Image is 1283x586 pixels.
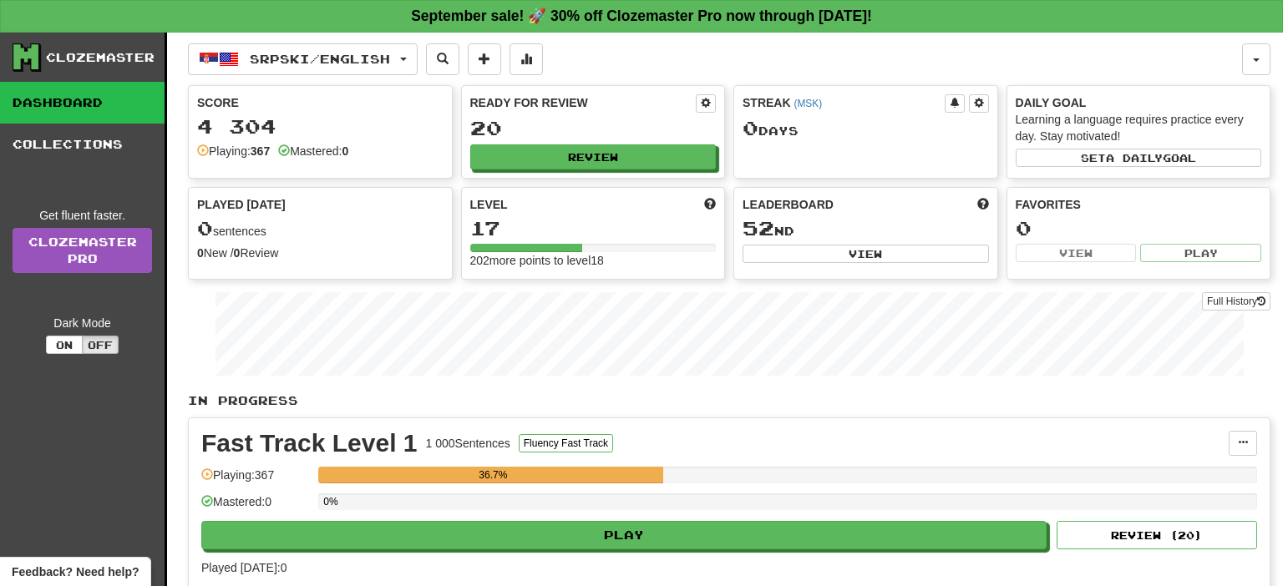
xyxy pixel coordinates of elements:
[743,245,989,263] button: View
[743,116,758,139] span: 0
[197,245,444,261] div: New / Review
[470,196,508,213] span: Level
[251,144,270,158] strong: 367
[12,563,139,580] span: Open feedback widget
[201,561,287,574] span: Played [DATE]: 0
[1140,244,1261,262] button: Play
[1106,152,1163,164] span: a daily
[426,43,459,75] button: Search sentences
[1016,149,1262,167] button: Seta dailygoal
[1016,111,1262,144] div: Learning a language requires practice every day. Stay motivated!
[201,431,418,456] div: Fast Track Level 1
[82,336,119,354] button: Off
[250,52,390,66] span: Srpski / English
[704,196,716,213] span: Score more points to level up
[743,94,945,111] div: Streak
[470,144,717,169] button: Review
[13,315,152,331] div: Dark Mode
[470,94,697,111] div: Ready for Review
[1016,218,1262,239] div: 0
[197,143,270,159] div: Playing:
[1016,196,1262,213] div: Favorites
[510,43,543,75] button: More stats
[13,228,152,273] a: ClozemasterPro
[323,467,662,483] div: 36.7%
[794,98,822,109] a: (MSK)
[470,218,717,239] div: 17
[1202,292,1270,311] button: Full History
[201,521,1047,549] button: Play
[46,336,83,354] button: On
[197,116,444,137] div: 4 304
[278,143,348,159] div: Mastered:
[743,118,989,139] div: Day s
[411,8,872,24] strong: September sale! 🚀 30% off Clozemaster Pro now through [DATE]!
[342,144,348,158] strong: 0
[519,434,613,452] button: Fluency Fast Track
[743,196,834,213] span: Leaderboard
[743,218,989,240] div: nd
[1016,244,1137,262] button: View
[470,252,717,269] div: 202 more points to level 18
[426,435,510,452] div: 1 000 Sentences
[197,94,444,111] div: Score
[201,467,310,494] div: Playing: 367
[197,196,286,213] span: Played [DATE]
[188,392,1270,409] p: In Progress
[470,118,717,139] div: 20
[188,43,418,75] button: Srpski/English
[197,218,444,240] div: sentences
[743,216,774,240] span: 52
[1016,94,1262,111] div: Daily Goal
[46,49,155,66] div: Clozemaster
[197,216,213,240] span: 0
[197,246,204,260] strong: 0
[977,196,989,213] span: This week in points, UTC
[1057,521,1257,549] button: Review (20)
[234,246,241,260] strong: 0
[468,43,501,75] button: Add sentence to collection
[13,207,152,224] div: Get fluent faster.
[201,493,310,521] div: Mastered: 0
